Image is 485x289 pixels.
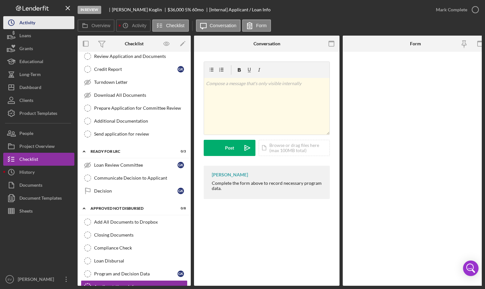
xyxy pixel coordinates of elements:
button: Project Overview [3,140,74,153]
button: Sheets [3,205,74,217]
a: Send application for review [81,128,188,140]
a: Compliance Check [81,241,188,254]
button: History [3,166,74,179]
div: Product Templates [19,107,57,121]
button: Dashboard [3,81,74,94]
div: Send application for review [94,131,187,137]
div: G K [178,162,184,168]
div: [PERSON_NAME] Koglin [112,7,167,12]
div: Review Application and Documents [94,54,187,59]
div: Prepare Application for Committee Review [94,106,187,111]
div: Additional Documentation [94,118,187,124]
div: 0 / 8 [174,206,186,210]
div: Approved Not Disbursed [91,206,170,210]
label: Activity [132,23,146,28]
button: People [3,127,74,140]
button: EV[PERSON_NAME] [3,273,74,286]
div: Credit Report [94,67,178,72]
button: Post [204,140,255,156]
div: In Review [78,6,101,14]
div: Open Intercom Messenger [463,261,479,276]
div: Complete the form above to record necessary program data. [212,181,323,191]
button: Form [242,19,271,32]
div: Post [225,140,234,156]
div: People [19,127,33,141]
div: Program and Decision Data [94,271,178,276]
div: Compliance Check [94,245,187,250]
label: Checklist [166,23,185,28]
button: Documents [3,179,74,192]
div: Mark Complete [436,3,467,16]
div: Closing Documents [94,232,187,238]
div: G K [178,271,184,277]
div: 0 / 3 [174,150,186,153]
div: Clients [19,94,33,108]
button: Checklist [3,153,74,166]
div: G K [178,66,184,72]
a: Credit ReportGK [81,63,188,76]
a: Loan Review CommitteeGK [81,159,188,172]
div: Loan Disbursal [94,258,187,263]
label: Overview [92,23,110,28]
a: Loan Disbursal [81,254,188,267]
div: [PERSON_NAME] [16,273,58,287]
div: Checklist [19,153,38,167]
span: $36,000 [167,7,184,12]
button: Conversation [196,19,241,32]
button: Activity [116,19,150,32]
div: Activity [19,16,35,31]
a: Additional Documentation [81,115,188,128]
label: Form [256,23,267,28]
a: Closing Documents [81,228,188,241]
div: Download All Documents [94,93,187,98]
div: Loans [19,29,31,44]
button: Clients [3,94,74,107]
div: Dashboard [19,81,41,95]
a: Program and Decision DataGK [81,267,188,280]
div: Project Overview [19,140,55,154]
a: DecisionGK [81,184,188,197]
button: Grants [3,42,74,55]
div: 5 % [185,7,191,12]
button: Overview [78,19,114,32]
div: [PERSON_NAME] [212,172,248,177]
a: Communicate Decision to Applicant [81,172,188,184]
label: Conversation [210,23,237,28]
div: Document Templates [19,192,62,206]
div: History [19,166,35,180]
button: Mark Complete [429,3,482,16]
button: Long-Term [3,68,74,81]
div: G K [178,188,184,194]
button: Educational [3,55,74,68]
div: Ready for LRC [91,150,170,153]
div: Grants [19,42,33,57]
div: Turndown Letter [94,80,187,85]
button: Activity [3,16,74,29]
div: Add All Documents to Dropbox [94,219,187,225]
a: Review Application and Documents [81,50,188,63]
div: 60 mo [192,7,204,12]
button: Product Templates [3,107,74,120]
div: Conversation [253,41,280,46]
button: Loans [3,29,74,42]
button: Document Templates [3,192,74,205]
div: Long-Term [19,68,41,83]
div: Documents [19,179,42,193]
div: Form [410,41,421,46]
div: Educational [19,55,43,70]
div: Decision [94,188,178,194]
div: Sheets [19,205,33,219]
a: Add All Documents to Dropbox [81,216,188,228]
div: [Internal] Applicant / Loan Info [209,7,271,12]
